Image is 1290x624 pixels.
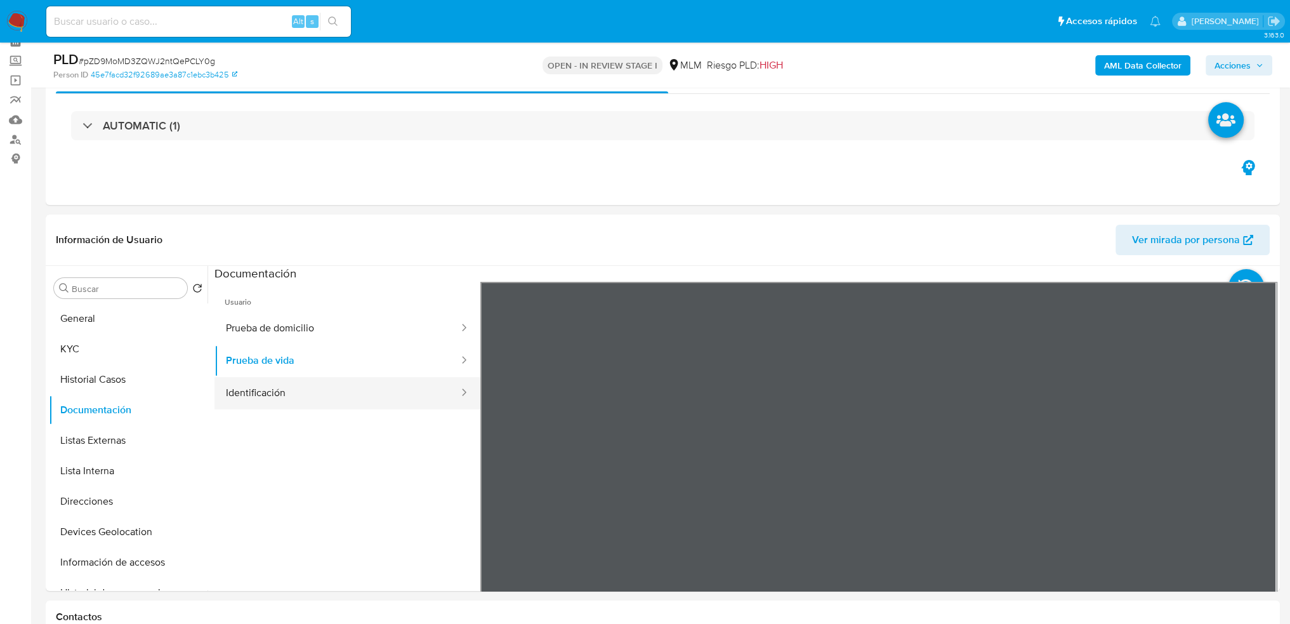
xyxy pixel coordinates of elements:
[1263,30,1284,40] span: 3.163.0
[71,111,1254,140] div: AUTOMATIC (1)
[668,58,702,72] div: MLM
[103,119,180,133] h3: AUTOMATIC (1)
[320,13,346,30] button: search-icon
[79,55,215,67] span: # pZD9MoMD3ZQWJ2ntQePCLY0g
[53,69,88,81] b: Person ID
[543,56,662,74] p: OPEN - IN REVIEW STAGE I
[1191,15,1263,27] p: loui.hernandezrodriguez@mercadolibre.com.mx
[1150,16,1161,27] a: Notificaciones
[49,517,207,547] button: Devices Geolocation
[49,425,207,456] button: Listas Externas
[1095,55,1190,76] button: AML Data Collector
[49,547,207,578] button: Información de accesos
[1116,225,1270,255] button: Ver mirada por persona
[49,456,207,486] button: Lista Interna
[1267,15,1280,28] a: Salir
[1214,55,1251,76] span: Acciones
[192,283,202,297] button: Volver al orden por defecto
[1066,15,1137,28] span: Accesos rápidos
[91,69,237,81] a: 45e7facd32f92689ae3a87c1ebc3b425
[49,364,207,395] button: Historial Casos
[49,578,207,608] button: Historial de conversaciones
[49,395,207,425] button: Documentación
[49,303,207,334] button: General
[46,13,351,30] input: Buscar usuario o caso...
[1104,55,1181,76] b: AML Data Collector
[1206,55,1272,76] button: Acciones
[293,15,303,27] span: Alt
[1132,225,1240,255] span: Ver mirada por persona
[310,15,314,27] span: s
[760,58,783,72] span: HIGH
[56,611,1270,623] h1: Contactos
[72,283,182,295] input: Buscar
[56,234,162,246] h1: Información de Usuario
[53,49,79,69] b: PLD
[59,283,69,293] button: Buscar
[707,58,783,72] span: Riesgo PLD:
[49,334,207,364] button: KYC
[49,486,207,517] button: Direcciones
